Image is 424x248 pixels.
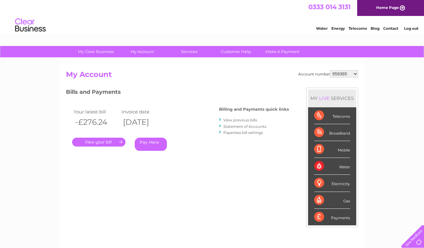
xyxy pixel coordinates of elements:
div: MY SERVICES [308,90,356,107]
th: [DATE] [120,116,168,128]
a: 0333 014 3131 [308,3,351,11]
div: Payments [314,209,350,225]
td: Invoice date [120,108,168,116]
td: Your latest bill [72,108,120,116]
a: Telecoms [349,26,367,31]
a: Log out [404,26,418,31]
div: Water [314,158,350,175]
div: Broadband [314,124,350,141]
div: LIVE [318,95,331,101]
div: Telecoms [314,107,350,124]
img: logo.png [15,16,46,35]
div: Gas [314,192,350,209]
div: Clear Business is a trading name of Verastar Limited (registered in [GEOGRAPHIC_DATA] No. 3667643... [67,3,357,30]
a: Water [316,26,328,31]
a: Services [164,46,214,57]
a: Contact [383,26,398,31]
a: . [72,138,125,147]
h2: My Account [66,70,358,82]
a: Energy [331,26,345,31]
a: Blog [371,26,380,31]
a: Statement of Accounts [223,124,266,129]
div: Account number [298,70,358,78]
a: Paperless bill settings [223,130,263,135]
a: Customer Help [210,46,261,57]
a: My Account [117,46,168,57]
a: My Clear Business [71,46,121,57]
div: Mobile [314,141,350,158]
h4: Billing and Payments quick links [219,107,289,112]
div: Electricity [314,175,350,192]
a: Pay Here [135,138,167,151]
h3: Bills and Payments [66,88,289,98]
a: Make A Payment [257,46,308,57]
a: View previous bills [223,118,257,122]
th: -£276.24 [72,116,120,128]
